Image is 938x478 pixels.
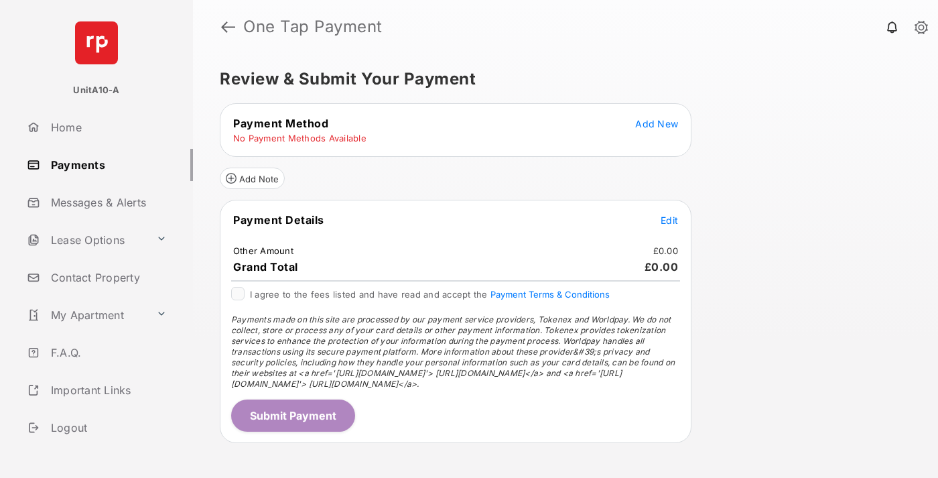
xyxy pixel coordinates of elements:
[21,374,172,406] a: Important Links
[21,149,193,181] a: Payments
[250,289,610,300] span: I agree to the fees listed and have read and accept the
[243,19,383,35] strong: One Tap Payment
[21,111,193,143] a: Home
[653,245,679,257] td: £0.00
[231,314,675,389] span: Payments made on this site are processed by our payment service providers, Tokenex and Worldpay. ...
[233,213,324,227] span: Payment Details
[75,21,118,64] img: svg+xml;base64,PHN2ZyB4bWxucz0iaHR0cDovL3d3dy53My5vcmcvMjAwMC9zdmciIHdpZHRoPSI2NCIgaGVpZ2h0PSI2NC...
[635,118,678,129] span: Add New
[233,117,328,130] span: Payment Method
[21,224,151,256] a: Lease Options
[661,215,678,226] span: Edit
[490,289,610,300] button: I agree to the fees listed and have read and accept the
[21,337,193,369] a: F.A.Q.
[232,245,294,257] td: Other Amount
[232,132,367,144] td: No Payment Methods Available
[220,71,900,87] h5: Review & Submit Your Payment
[635,117,678,130] button: Add New
[73,84,119,97] p: UnitA10-A
[645,260,679,274] span: £0.00
[231,400,355,432] button: Submit Payment
[233,260,298,274] span: Grand Total
[661,213,678,227] button: Edit
[21,412,193,444] a: Logout
[220,168,285,189] button: Add Note
[21,299,151,331] a: My Apartment
[21,186,193,219] a: Messages & Alerts
[21,261,193,294] a: Contact Property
